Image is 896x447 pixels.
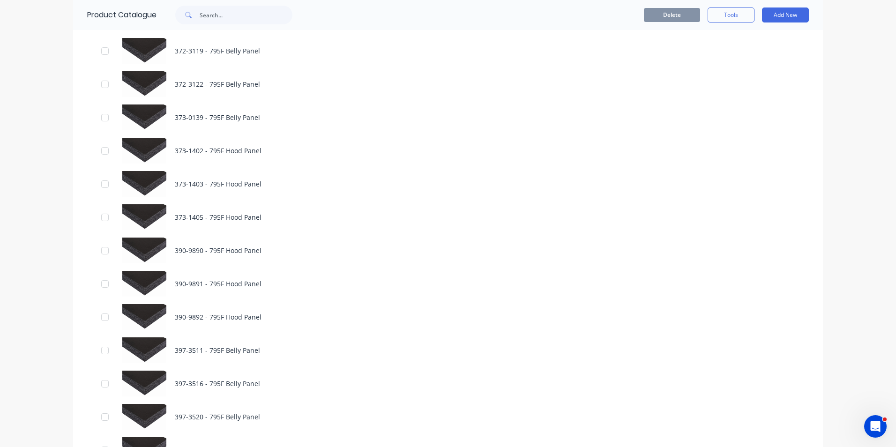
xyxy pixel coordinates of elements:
[73,67,823,101] div: 372-3122 - 795F Belly Panel372-3122 - 795F Belly Panel
[73,234,823,267] div: 390-9890 - 795F Hood Panel390-9890 - 795F Hood Panel
[864,415,887,438] iframe: Intercom live chat
[762,7,809,22] button: Add New
[73,167,823,201] div: 373-1403 - 795F Hood Panel373-1403 - 795F Hood Panel
[73,101,823,134] div: 373-0139 - 795F Belly Panel373-0139 - 795F Belly Panel
[200,6,292,24] input: Search...
[644,8,700,22] button: Delete
[73,201,823,234] div: 373-1405 - 795F Hood Panel373-1405 - 795F Hood Panel
[708,7,754,22] button: Tools
[73,367,823,400] div: 397-3516 - 795F Belly Panel397-3516 - 795F Belly Panel
[73,400,823,433] div: 397-3520 - 795F Belly Panel397-3520 - 795F Belly Panel
[73,334,823,367] div: 397-3511 - 795F Belly Panel397-3511 - 795F Belly Panel
[73,267,823,300] div: 390-9891 - 795F Hood Panel390-9891 - 795F Hood Panel
[73,134,823,167] div: 373-1402 - 795F Hood Panel373-1402 - 795F Hood Panel
[73,300,823,334] div: 390-9892 - 795F Hood Panel390-9892 - 795F Hood Panel
[73,34,823,67] div: 372-3119 - 795F Belly Panel372-3119 - 795F Belly Panel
